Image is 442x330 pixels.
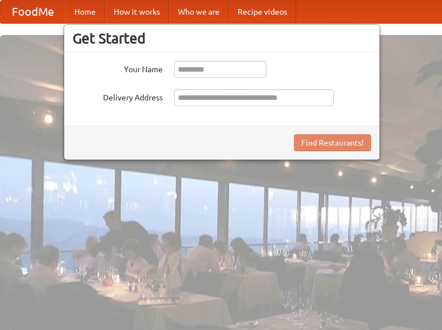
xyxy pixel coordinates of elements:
[1,1,65,23] a: FoodMe
[169,1,229,23] a: Who we are
[65,1,105,23] a: Home
[73,30,371,47] h3: Get Started
[73,61,163,75] label: Your Name
[105,1,169,23] a: How it works
[73,89,163,103] label: Delivery Address
[229,1,296,23] a: Recipe videos
[294,134,371,151] button: Find Restaurants!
